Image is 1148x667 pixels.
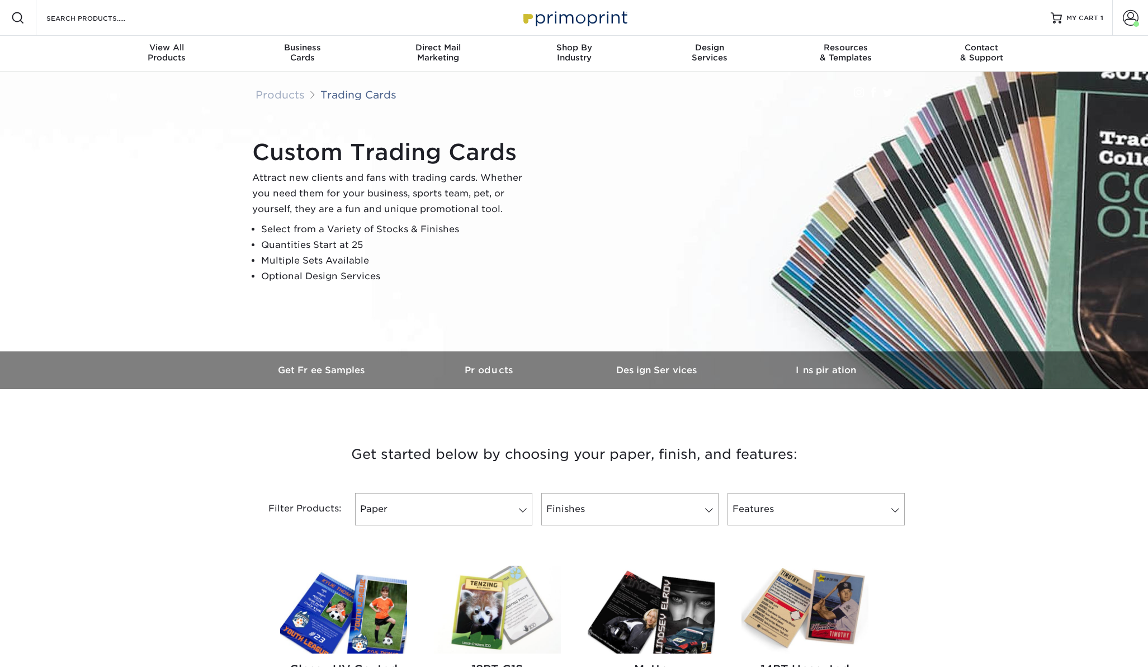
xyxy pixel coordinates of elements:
[914,36,1050,72] a: Contact& Support
[727,493,905,525] a: Features
[370,36,506,72] a: Direct MailMarketing
[642,43,778,53] span: Design
[642,43,778,63] div: Services
[239,365,407,375] h3: Get Free Samples
[280,566,407,654] img: Glossy UV Coated Trading Cards
[518,6,630,30] img: Primoprint
[914,43,1050,63] div: & Support
[261,222,532,237] li: Select from a Variety of Stocks & Finishes
[778,36,914,72] a: Resources& Templates
[914,43,1050,53] span: Contact
[247,429,901,480] h3: Get started below by choosing your paper, finish, and features:
[741,566,868,654] img: 14PT Uncoated Trading Cards
[574,365,742,375] h3: Design Services
[407,351,574,389] a: Products
[1066,13,1098,23] span: MY CART
[355,493,532,525] a: Paper
[574,351,742,389] a: Design Services
[742,351,910,389] a: Inspiration
[320,88,396,101] a: Trading Cards
[261,269,532,284] li: Optional Design Services
[239,493,351,525] div: Filter Products:
[407,365,574,375] h3: Products
[99,43,235,63] div: Products
[506,43,642,63] div: Industry
[252,170,532,217] p: Attract new clients and fans with trading cards. Whether you need them for your business, sports ...
[261,253,532,269] li: Multiple Sets Available
[234,43,370,63] div: Cards
[45,11,154,25] input: SEARCH PRODUCTS.....
[778,43,914,63] div: & Templates
[506,43,642,53] span: Shop By
[99,43,235,53] span: View All
[370,43,506,53] span: Direct Mail
[1100,14,1103,22] span: 1
[99,36,235,72] a: View AllProducts
[261,237,532,253] li: Quantities Start at 25
[234,36,370,72] a: BusinessCards
[506,36,642,72] a: Shop ByIndustry
[588,566,715,654] img: Matte Trading Cards
[239,351,407,389] a: Get Free Samples
[742,365,910,375] h3: Inspiration
[234,43,370,53] span: Business
[252,139,532,166] h1: Custom Trading Cards
[778,43,914,53] span: Resources
[256,88,305,101] a: Products
[370,43,506,63] div: Marketing
[642,36,778,72] a: DesignServices
[434,566,561,654] img: 18PT C1S Trading Cards
[541,493,719,525] a: Finishes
